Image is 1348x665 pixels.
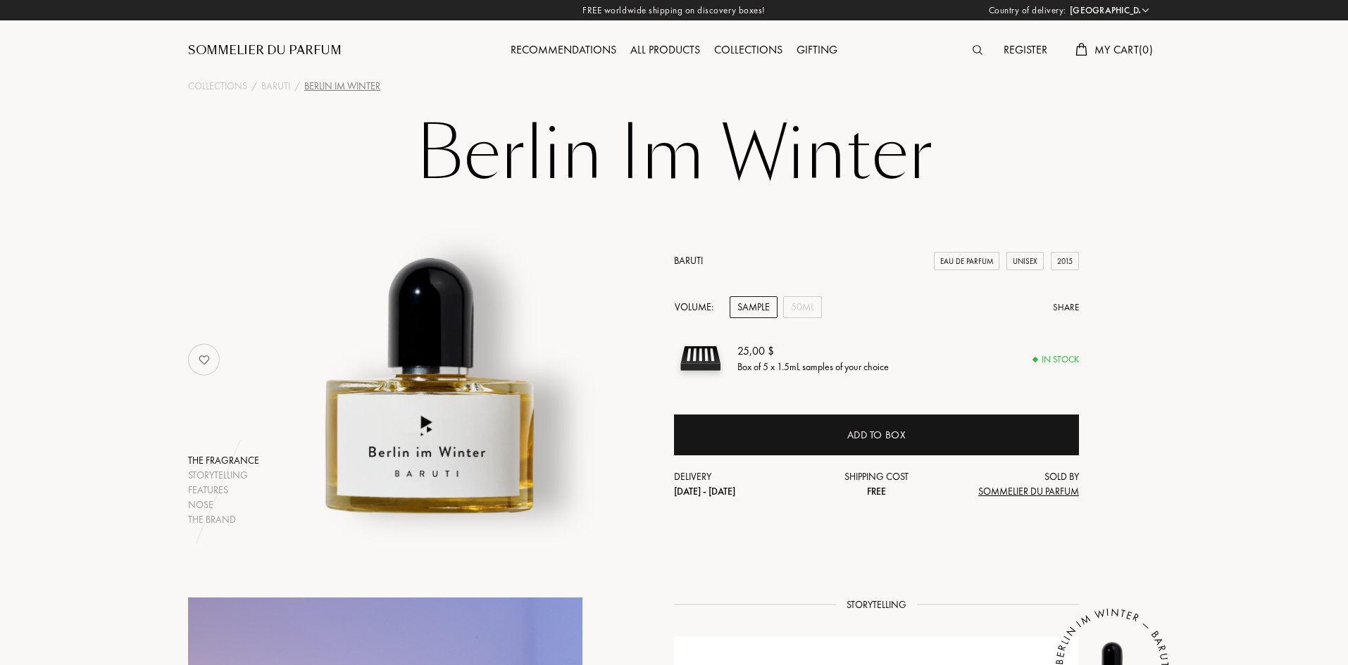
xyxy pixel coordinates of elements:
[737,360,889,374] div: Box of 5 x 1.5mL samples of your choice
[190,346,218,374] img: no_like_p.png
[1033,353,1079,367] div: In stock
[504,42,623,57] a: Recommendations
[783,296,822,318] div: 50mL
[188,468,259,483] div: Storytelling
[847,427,906,443] div: Add to box
[623,42,707,60] div: All products
[997,42,1054,57] a: Register
[623,42,707,57] a: All products
[674,469,809,499] div: Delivery
[1006,252,1044,271] div: Unisex
[1075,43,1087,56] img: cart.svg
[978,485,1079,498] span: Sommelier du Parfum
[707,42,790,60] div: Collections
[1053,300,1079,315] div: Share
[973,45,982,55] img: search_icn.svg
[867,485,886,498] span: Free
[188,498,259,512] div: Nose
[997,42,1054,60] div: Register
[790,42,844,57] a: Gifting
[989,4,1066,18] span: Country of delivery:
[1094,42,1153,57] span: My Cart ( 0 )
[261,79,290,94] a: Baruti
[188,453,259,468] div: The fragrance
[188,79,247,94] a: Collections
[944,469,1079,499] div: Sold by
[251,79,257,94] div: /
[674,485,735,498] span: [DATE] - [DATE]
[504,42,623,60] div: Recommendations
[707,42,790,57] a: Collections
[257,179,606,527] img: Berlin Im Winter Baruti
[188,42,342,59] a: Sommelier du Parfum
[188,483,259,498] div: Features
[790,42,844,60] div: Gifting
[674,254,703,267] a: Baruti
[294,79,300,94] div: /
[322,115,1026,193] h1: Berlin Im Winter
[737,343,889,360] div: 25,00 $
[1051,252,1079,271] div: 2015
[730,296,778,318] div: Sample
[809,469,944,499] div: Shipping cost
[674,296,721,318] div: Volume:
[934,252,999,271] div: Eau de Parfum
[188,512,259,527] div: The brand
[304,79,380,94] div: Berlin Im Winter
[674,332,727,385] img: sample box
